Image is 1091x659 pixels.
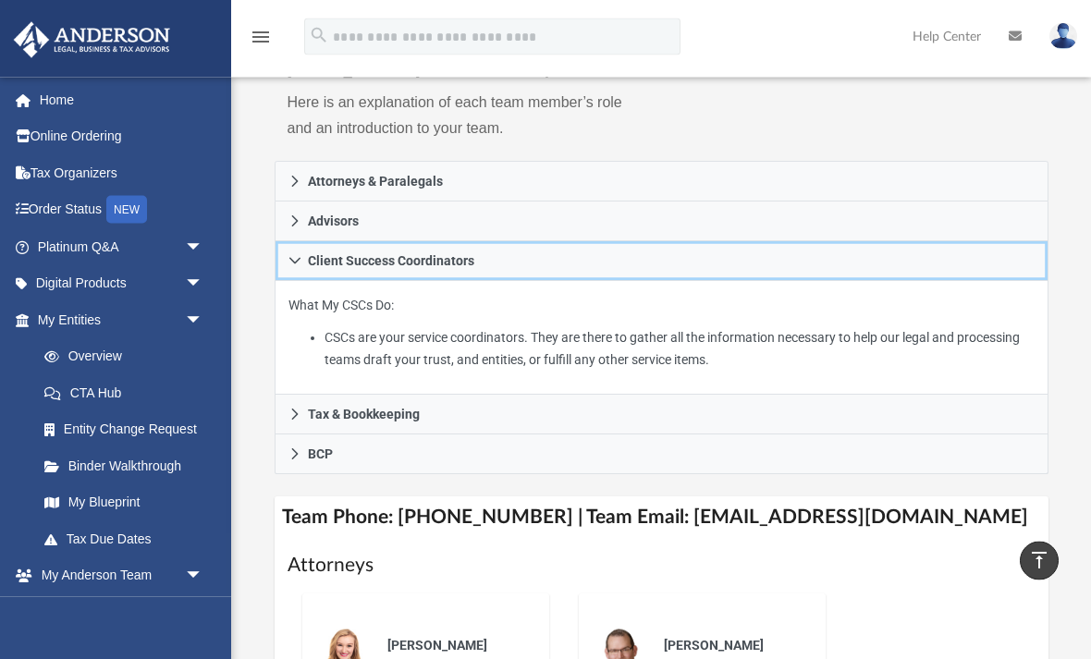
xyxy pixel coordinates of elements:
[664,639,764,653] span: [PERSON_NAME]
[308,215,359,228] span: Advisors
[250,35,272,48] a: menu
[1028,549,1050,571] i: vertical_align_top
[275,202,1048,242] a: Advisors
[275,242,1048,282] a: Client Success Coordinators
[275,396,1048,435] a: Tax & Bookkeeping
[250,26,272,48] i: menu
[13,228,231,265] a: Platinum Q&Aarrow_drop_down
[309,25,329,45] i: search
[13,301,231,338] a: My Entitiesarrow_drop_down
[13,265,231,302] a: Digital Productsarrow_drop_down
[185,557,222,595] span: arrow_drop_down
[288,553,1036,580] h1: Attorneys
[13,81,231,118] a: Home
[185,228,222,266] span: arrow_drop_down
[185,301,222,339] span: arrow_drop_down
[26,593,213,630] a: My Anderson Team
[106,196,147,224] div: NEW
[8,22,176,58] img: Anderson Advisors Platinum Portal
[26,411,231,448] a: Entity Change Request
[26,338,231,375] a: Overview
[288,295,1035,372] p: What My CSCs Do:
[308,176,443,189] span: Attorneys & Paralegals
[26,484,222,521] a: My Blueprint
[288,91,649,142] p: Here is an explanation of each team member’s role and an introduction to your team.
[13,557,222,594] a: My Anderson Teamarrow_drop_down
[325,327,1035,372] li: CSCs are your service coordinators. They are there to gather all the information necessary to hel...
[26,520,231,557] a: Tax Due Dates
[13,118,231,155] a: Online Ordering
[26,374,231,411] a: CTA Hub
[308,255,474,268] span: Client Success Coordinators
[1049,23,1077,50] img: User Pic
[13,191,231,229] a: Order StatusNEW
[308,448,333,461] span: BCP
[275,497,1048,539] h4: Team Phone: [PHONE_NUMBER] | Team Email: [EMAIL_ADDRESS][DOMAIN_NAME]
[13,154,231,191] a: Tax Organizers
[185,265,222,303] span: arrow_drop_down
[26,447,231,484] a: Binder Walkthrough
[308,409,420,421] span: Tax & Bookkeeping
[275,282,1048,397] div: Client Success Coordinators
[1020,542,1059,580] a: vertical_align_top
[275,435,1048,475] a: BCP
[275,162,1048,202] a: Attorneys & Paralegals
[387,639,487,653] span: [PERSON_NAME]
